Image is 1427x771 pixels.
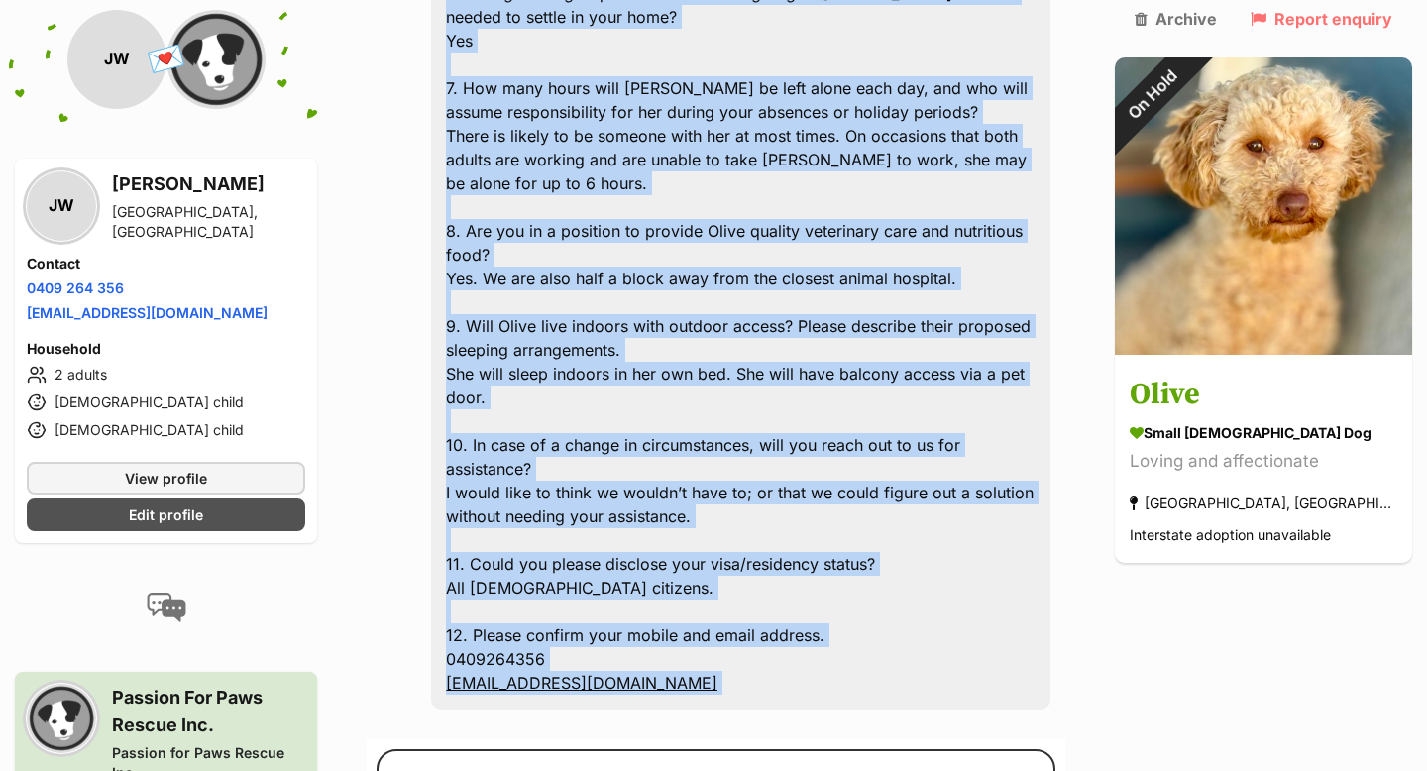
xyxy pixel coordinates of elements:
[1130,491,1397,517] div: [GEOGRAPHIC_DATA], [GEOGRAPHIC_DATA]
[112,202,305,242] div: [GEOGRAPHIC_DATA], [GEOGRAPHIC_DATA]
[166,10,266,109] img: Passion for Paws Rescue Inc. profile pic
[27,171,96,241] div: JW
[1115,339,1412,359] a: On Hold
[1130,374,1397,418] h3: Olive
[67,10,166,109] div: JW
[27,339,305,359] h4: Household
[27,418,305,442] li: [DEMOGRAPHIC_DATA] child
[129,504,203,525] span: Edit profile
[27,462,305,495] a: View profile
[1130,527,1331,544] span: Interstate adoption unavailable
[1251,10,1392,28] a: Report enquiry
[144,39,188,81] span: 💌
[27,684,96,753] img: Passion for Paws Rescue Inc. profile pic
[27,254,305,274] h4: Contact
[27,498,305,531] a: Edit profile
[446,673,717,693] a: [EMAIL_ADDRESS][DOMAIN_NAME]
[1115,57,1412,355] img: Olive
[1130,449,1397,476] div: Loving and affectionate
[147,593,186,622] img: conversation-icon-4a6f8262b818ee0b60e3300018af0b2d0b884aa5de6e9bcb8d3d4eeb1a70a7c4.svg
[112,684,305,739] h3: Passion For Paws Rescue Inc.
[112,170,305,198] h3: [PERSON_NAME]
[1130,423,1397,444] div: small [DEMOGRAPHIC_DATA] Dog
[1115,359,1412,564] a: Olive small [DEMOGRAPHIC_DATA] Dog Loving and affectionate [GEOGRAPHIC_DATA], [GEOGRAPHIC_DATA] I...
[1135,10,1217,28] a: Archive
[27,279,124,296] a: 0409 264 356
[27,304,268,321] a: [EMAIL_ADDRESS][DOMAIN_NAME]
[27,363,305,386] li: 2 adults
[27,390,305,414] li: [DEMOGRAPHIC_DATA] child
[125,468,207,489] span: View profile
[1087,31,1216,160] div: On Hold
